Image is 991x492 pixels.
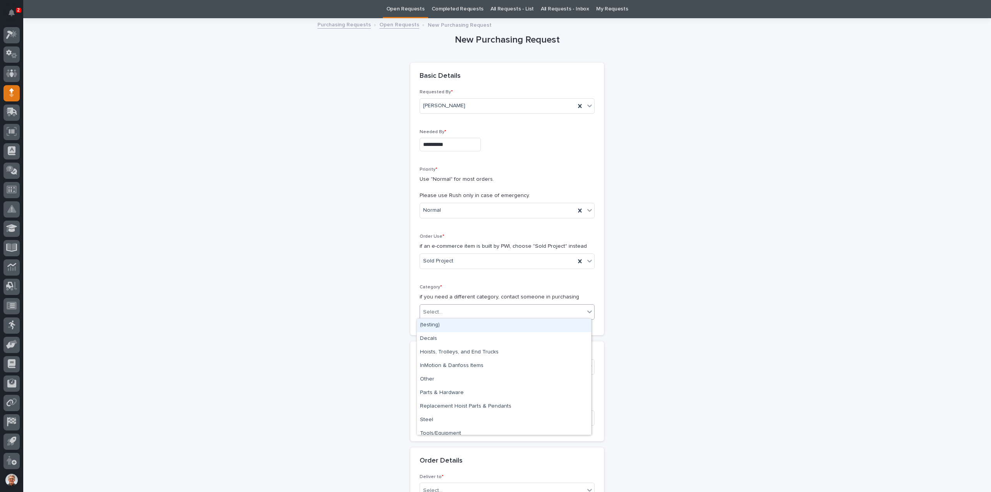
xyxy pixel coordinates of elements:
p: if an e-commerce item is built by PWI, choose "Sold Project" instead [420,242,595,250]
span: Priority [420,167,437,172]
span: Normal [423,206,441,214]
h1: New Purchasing Request [410,34,604,46]
span: [PERSON_NAME] [423,102,465,110]
div: InMotion & Danfoss Items [417,359,591,373]
div: Select... [423,308,442,316]
a: Open Requests [379,20,419,29]
div: Parts & Hardware [417,386,591,400]
div: (testing) [417,319,591,332]
div: Replacement Hoist Parts & Pendants [417,400,591,413]
div: Other [417,373,591,386]
span: Requested By [420,90,453,94]
p: New Purchasing Request [428,20,492,29]
h2: Basic Details [420,72,461,81]
p: 2 [17,7,20,13]
span: Sold Project [423,257,453,265]
span: Category [420,285,442,290]
p: Use "Normal" for most orders. Please use Rush only in case of emergency. [420,175,595,199]
span: Needed By [420,130,446,134]
h2: Order Details [420,457,463,465]
div: Tools/Equipment [417,427,591,441]
div: Notifications2 [10,9,20,22]
a: Purchasing Requests [317,20,371,29]
p: if you need a different category, contact someone in purchasing [420,293,595,301]
button: users-avatar [3,472,20,488]
button: Notifications [3,5,20,21]
div: Hoists, Trolleys, and End Trucks [417,346,591,359]
div: Steel [417,413,591,427]
span: Deliver to [420,475,444,479]
span: Order Use [420,234,444,239]
div: Decals [417,332,591,346]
